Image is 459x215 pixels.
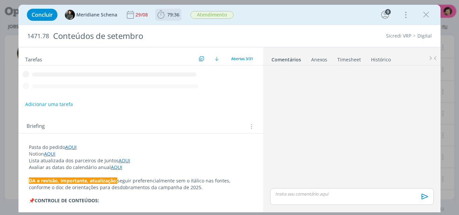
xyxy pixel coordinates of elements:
[417,33,432,39] a: Digital
[167,11,179,18] span: 79:36
[371,53,391,63] a: Histórico
[65,10,75,20] img: M
[380,9,390,20] button: 9
[135,12,149,17] div: 29/08
[111,164,122,170] a: AQUI
[29,164,253,171] p: Avaliar as datas do calendário anual
[27,122,45,131] span: Briefing
[65,10,117,20] button: MMeridiane Schena
[191,11,234,19] span: Atendimento
[29,157,253,164] p: Lista atualizada dos parceiros de Juntos
[29,177,117,184] strong: DA e revisão, importante, atualização:
[215,57,219,61] img: arrow-down.svg
[271,53,301,63] a: Comentários
[18,5,441,212] div: dialog
[25,55,42,63] span: Tarefas
[29,197,253,204] p: 📌
[32,12,53,17] span: Concluir
[25,98,73,110] button: Adicionar uma tarefa
[311,56,327,63] div: Anexos
[65,144,77,150] a: AQUI
[76,12,117,17] span: Meridiane Schena
[27,9,57,21] button: Concluir
[190,11,234,19] button: Atendimento
[35,197,99,204] strong: CONTROLE DE CONTEÚDOS:
[119,157,130,164] a: AQUI
[156,9,181,20] button: 79:36
[29,151,44,157] span: Notion
[27,33,49,40] span: 1471.78
[50,28,260,44] div: Conteúdos de setembro
[29,177,253,191] p: seguir preferencialmente sem o itálico nas fontes, conforme o doc de orientações para desdobramen...
[337,53,361,63] a: Timesheet
[386,33,411,39] a: Sicredi VRP
[231,56,253,61] span: Abertas 3/31
[44,151,55,157] a: AQUI
[385,9,391,15] div: 9
[29,144,253,151] p: Pasta do pedido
